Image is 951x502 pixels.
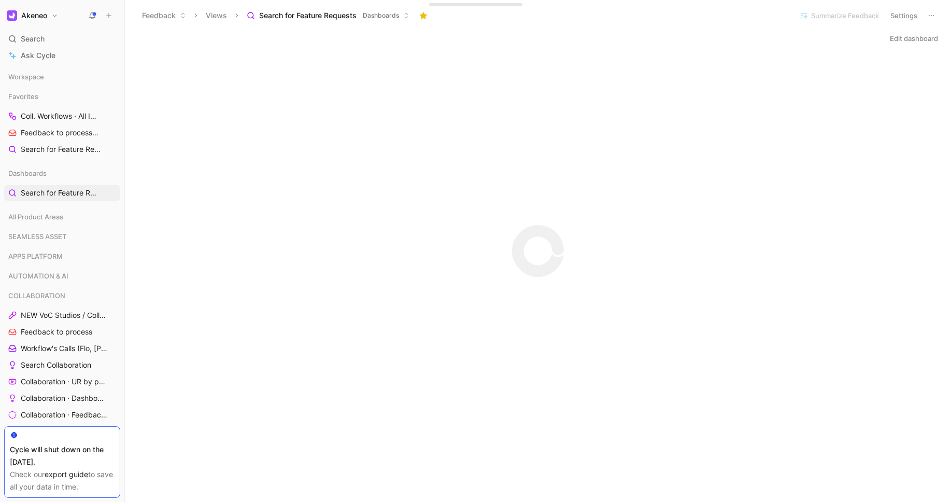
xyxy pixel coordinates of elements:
div: COLLABORATIONNEW VoC Studios / CollaborationFeedback to processWorkflow's Calls (Flo, [PERSON_NAM... [4,288,120,472]
h1: Akeneo [21,11,47,20]
span: Search for Feature Requests [21,188,98,198]
div: AUTOMATION & AI [4,268,120,284]
button: Search for Feature RequestsDashboards [242,8,414,23]
button: Edit dashboard [885,31,943,46]
button: Settings [886,8,922,23]
a: Collaboration · Feedback by source [4,407,120,423]
span: Dashboards [8,168,47,178]
div: All Product Areas [4,209,120,225]
div: SEAMLESS ASSET [4,229,120,244]
button: Feedback [137,8,191,23]
div: Favorites [4,89,120,104]
span: Workflow's Calls (Flo, [PERSON_NAME], [PERSON_NAME]) [21,343,111,354]
div: APPS PLATFORM [4,248,120,264]
a: Ask Cycle [4,48,120,63]
span: Dashboards [363,10,399,21]
span: Favorites [8,91,38,102]
span: Feedback to process [21,327,92,337]
span: COLLABORATION [8,290,65,301]
span: All Product Areas [8,212,63,222]
button: Summarize Feedback [795,8,884,23]
span: Workspace [8,72,44,82]
button: AkeneoAkeneo [4,8,61,23]
div: SEAMLESS ASSET [4,229,120,247]
a: Coll. Workflows · All IMs [4,108,120,124]
span: Search for Feature Requests [21,144,102,155]
div: Search [4,31,120,47]
a: Feedback to processCOLLABORATION [4,125,120,141]
span: Collaboration · UR by project [21,376,107,387]
img: Akeneo [7,10,17,21]
a: Collaboration · Dashboard [4,391,120,406]
div: Cycle will shut down on the [DATE]. [10,443,115,468]
a: Search Collaboration [4,357,120,373]
span: NEW VoC Studios / Collaboration [21,310,108,320]
span: Feedback to process [21,128,102,138]
div: COLLABORATION [4,288,120,303]
a: NEW VoC Studios / Collaboration [4,308,120,323]
span: Collaboration · Feedback by source [21,410,108,420]
span: Search [21,33,45,45]
div: All Product Areas [4,209,120,228]
a: Workflow's Calls (Flo, [PERSON_NAME], [PERSON_NAME]) [4,341,120,356]
span: APPS PLATFORM [8,251,63,261]
span: AUTOMATION & AI [8,271,68,281]
div: Dashboards [4,165,120,181]
span: Collaboration · Dashboard [21,393,106,403]
a: export guide [45,470,88,479]
span: Search Collaboration [21,360,91,370]
div: Workspace [4,69,120,85]
a: Search for Feature Requests [4,142,120,157]
div: DashboardsSearch for Feature Requests [4,165,120,201]
div: Check our to save all your data in time. [10,468,115,493]
a: Collaboration · UR by project [4,374,120,389]
span: Coll. Workflows · All IMs [21,111,103,122]
div: APPS PLATFORM [4,248,120,267]
span: Search for Feature Requests [259,10,357,21]
span: SEAMLESS ASSET [8,231,66,242]
a: Feedback to process [4,324,120,340]
button: Views [201,8,232,23]
a: Search for Feature Requests [4,185,120,201]
span: Ask Cycle [21,49,55,62]
a: Collaboration · All IMs [4,424,120,439]
div: AUTOMATION & AI [4,268,120,287]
